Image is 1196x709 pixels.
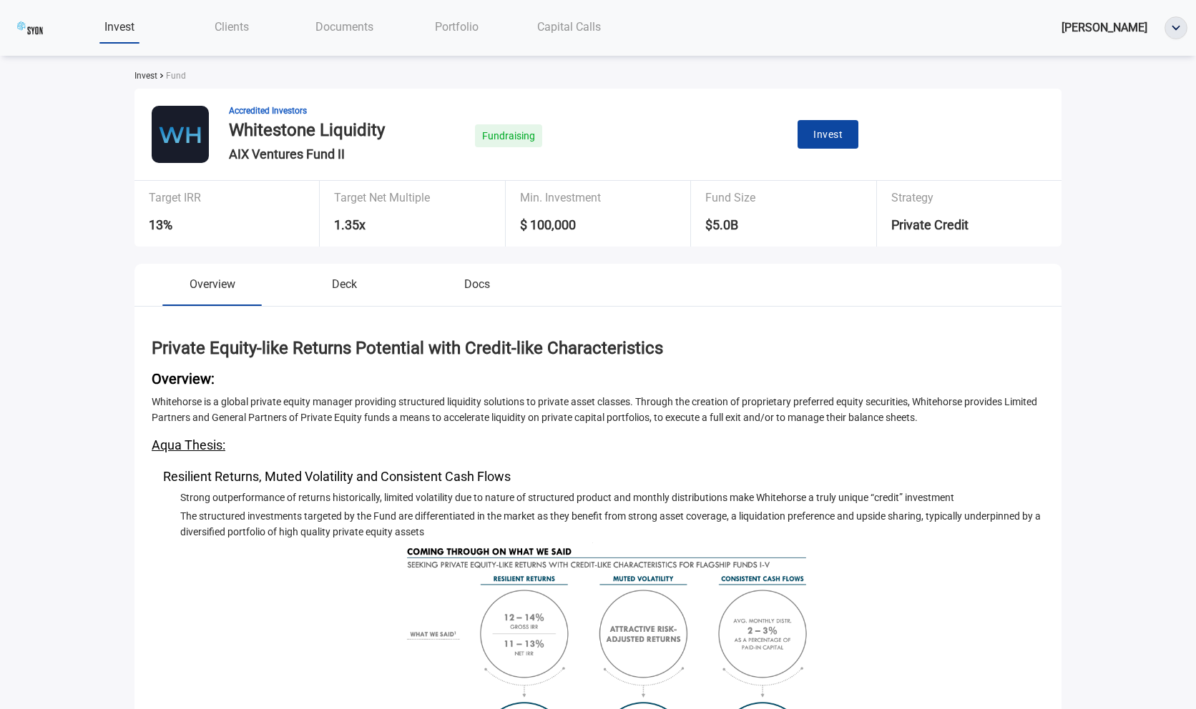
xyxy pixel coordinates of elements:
[1165,17,1187,39] img: ellipse
[520,187,680,215] div: Min. Investment
[149,215,247,241] div: 13 %
[401,12,513,41] a: Portfolio
[160,74,163,78] img: sidearrow
[891,215,1034,241] div: Private Credit
[705,187,811,215] div: Fund Size
[163,71,186,81] span: Fund
[229,144,412,164] div: AIX Ventures Fund II
[288,12,400,41] a: Documents
[315,20,373,34] span: Documents
[180,510,1041,537] span: The structured investments targeted by the Fund are differentiated in the market as they benefit ...
[229,117,412,144] div: Whitestone Liquidity
[475,121,542,151] div: Fundraising
[180,492,954,503] span: Strong outperformance of returns historically, limited volatility due to nature of structured pro...
[175,12,288,41] a: Clients
[152,368,1044,390] span: Overview:
[334,215,484,241] div: 1.35 x
[152,106,209,163] img: thamesville
[149,187,247,215] div: Target IRR
[813,126,843,144] span: Invest
[1165,16,1187,39] button: ellipse
[1062,21,1147,34] span: [PERSON_NAME]
[152,394,1044,425] p: Whitehorse is a global private equity manager providing structured liquidity solutions to private...
[798,120,858,149] button: Invest
[278,275,411,304] button: Deck
[104,20,134,34] span: Invest
[152,335,1044,362] div: Private Equity-like Returns Potential with Credit-like Characteristics
[537,20,601,34] span: Capital Calls
[891,187,1034,215] div: Strategy
[334,187,484,215] div: Target Net Multiple
[435,20,479,34] span: Portfolio
[513,12,625,41] a: Capital Calls
[146,275,278,304] button: Overview
[134,71,157,81] span: Invest
[17,15,43,41] img: updated-_k4QCCGx.png
[163,467,1044,487] span: Resilient Returns, Muted Volatility and Consistent Cash Flows
[63,12,175,41] a: Invest
[215,20,249,34] span: Clients
[411,275,543,304] button: Docs
[705,215,811,241] div: $ 5.0B
[152,437,225,452] u: Aqua Thesis:
[520,215,680,241] div: $ 100,000
[229,104,412,118] div: Accredited Investors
